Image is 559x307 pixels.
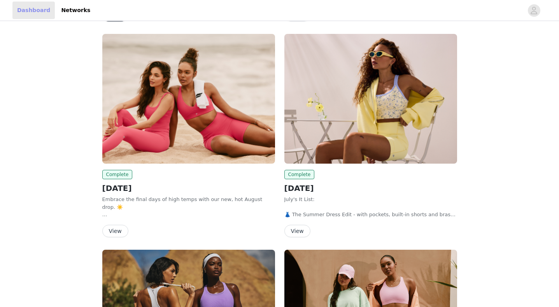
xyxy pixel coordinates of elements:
[284,228,310,234] a: View
[12,2,55,19] a: Dashboard
[102,34,275,164] img: Fabletics
[102,228,128,234] a: View
[284,225,310,237] button: View
[284,170,315,179] span: Complete
[284,34,457,164] img: Fabletics
[284,196,457,203] p: July's It List:
[284,211,457,219] p: 👗 The Summer Dress Edit - with pockets, built-in shorts and bras, of course.
[102,170,133,179] span: Complete
[102,225,128,237] button: View
[530,4,538,17] div: avatar
[102,182,275,194] h2: [DATE]
[284,182,457,194] h2: [DATE]
[102,196,275,211] p: Embrace the final days of high temps with our new, hot August drop. ☀️
[56,2,95,19] a: Networks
